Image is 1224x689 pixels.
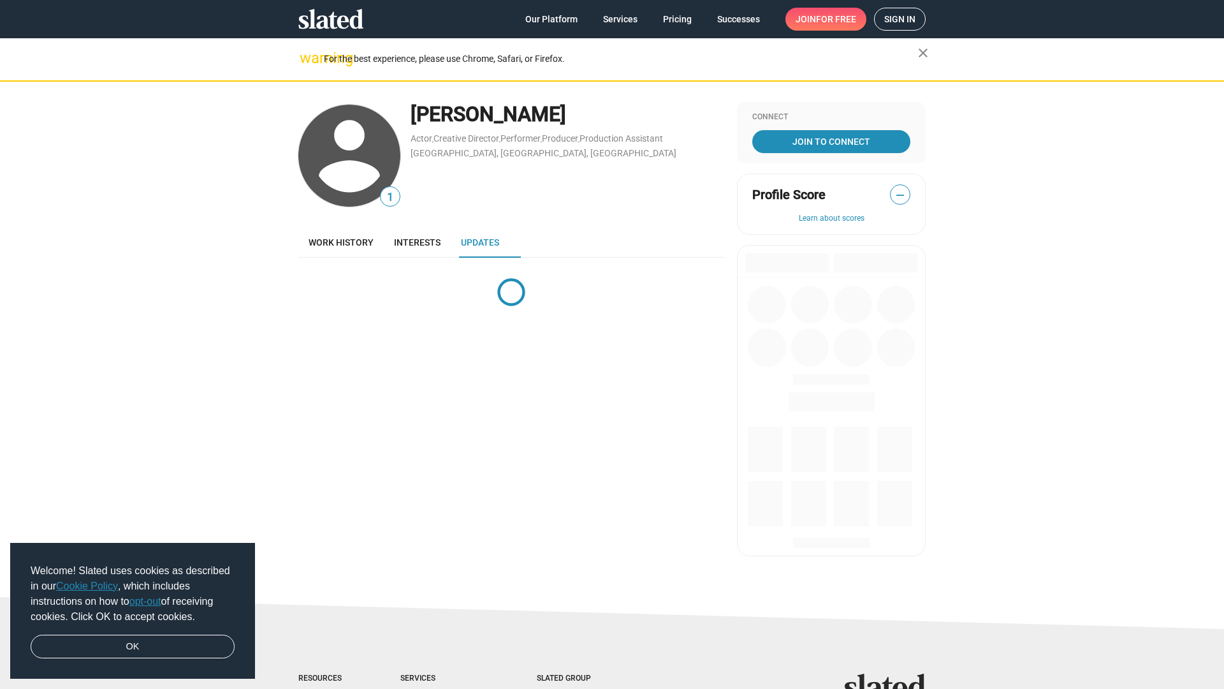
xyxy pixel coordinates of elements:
div: Services [400,674,486,684]
div: For the best experience, please use Chrome, Safari, or Firefox. [324,50,918,68]
span: , [432,136,433,143]
a: Pricing [653,8,702,31]
span: Updates [461,237,499,248]
span: Services [603,8,637,31]
div: Resources [298,674,349,684]
a: [GEOGRAPHIC_DATA], [GEOGRAPHIC_DATA], [GEOGRAPHIC_DATA] [411,148,676,158]
a: Producer [542,133,578,144]
span: 1 [381,189,400,206]
a: Interests [384,227,451,258]
a: Performer [500,133,541,144]
span: Our Platform [525,8,578,31]
span: Pricing [663,8,692,31]
span: Successes [717,8,760,31]
span: , [541,136,542,143]
a: Sign in [874,8,926,31]
a: Updates [451,227,509,258]
span: Welcome! Slated uses cookies as described in our , which includes instructions on how to of recei... [31,563,235,625]
button: Learn about scores [752,214,910,224]
mat-icon: close [915,45,931,61]
a: Successes [707,8,770,31]
a: Joinfor free [785,8,866,31]
a: Actor [411,133,432,144]
span: , [499,136,500,143]
span: for free [816,8,856,31]
div: Connect [752,112,910,122]
span: Sign in [884,8,915,30]
a: Creative Director [433,133,499,144]
span: Join [796,8,856,31]
div: cookieconsent [10,543,255,679]
span: , [578,136,579,143]
a: dismiss cookie message [31,635,235,659]
span: Interests [394,237,441,248]
span: Join To Connect [755,130,908,153]
div: [PERSON_NAME] [411,101,724,128]
a: Production Assistant [579,133,663,144]
div: Slated Group [537,674,623,684]
a: Join To Connect [752,130,910,153]
span: Profile Score [752,186,826,204]
a: Cookie Policy [56,581,118,591]
a: Work history [298,227,384,258]
mat-icon: warning [300,50,315,66]
a: Our Platform [515,8,588,31]
a: Services [593,8,648,31]
span: — [891,187,910,204]
a: opt-out [129,596,161,607]
span: Work history [309,237,374,248]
